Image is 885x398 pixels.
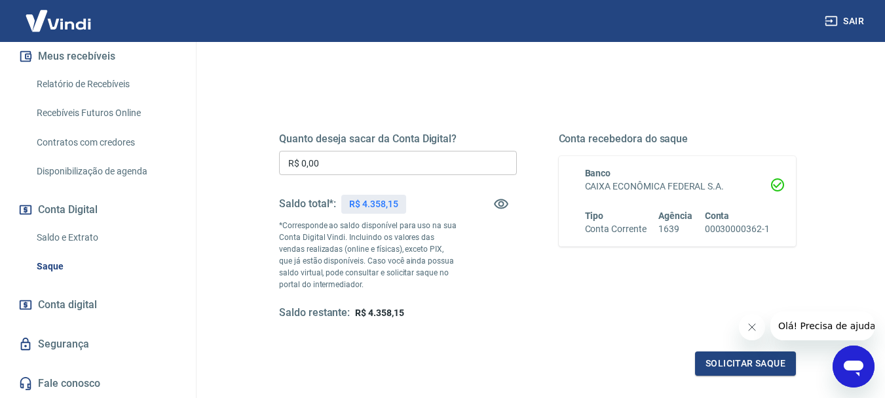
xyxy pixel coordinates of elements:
[16,1,101,41] img: Vindi
[585,168,611,178] span: Banco
[38,296,97,314] span: Conta digital
[31,129,180,156] a: Contratos com credores
[16,330,180,359] a: Segurança
[31,253,180,280] a: Saque
[585,222,647,236] h6: Conta Corrente
[279,197,336,210] h5: Saldo total*:
[31,224,180,251] a: Saldo e Extrato
[585,180,770,193] h6: CAIXA ECONÔMICA FEDERAL S.A.
[16,290,180,319] a: Conta digital
[16,42,180,71] button: Meus recebíveis
[695,351,796,376] button: Solicitar saque
[739,314,765,340] iframe: Fechar mensagem
[822,9,869,33] button: Sair
[833,346,875,388] iframe: Botão para abrir a janela de mensagens
[658,210,692,221] span: Agência
[559,132,797,146] h5: Conta recebedora do saque
[585,210,604,221] span: Tipo
[279,220,457,290] p: *Corresponde ao saldo disponível para uso na sua Conta Digital Vindi. Incluindo os valores das ve...
[705,210,730,221] span: Conta
[279,306,350,320] h5: Saldo restante:
[16,369,180,398] a: Fale conosco
[355,308,404,318] span: R$ 4.358,15
[658,222,692,236] h6: 1639
[279,132,517,146] h5: Quanto deseja sacar da Conta Digital?
[31,71,180,98] a: Relatório de Recebíveis
[31,158,180,185] a: Disponibilização de agenda
[16,195,180,224] button: Conta Digital
[705,222,770,236] h6: 00030000362-1
[770,311,875,340] iframe: Mensagem da empresa
[349,197,398,211] p: R$ 4.358,15
[8,9,110,20] span: Olá! Precisa de ajuda?
[31,100,180,127] a: Recebíveis Futuros Online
